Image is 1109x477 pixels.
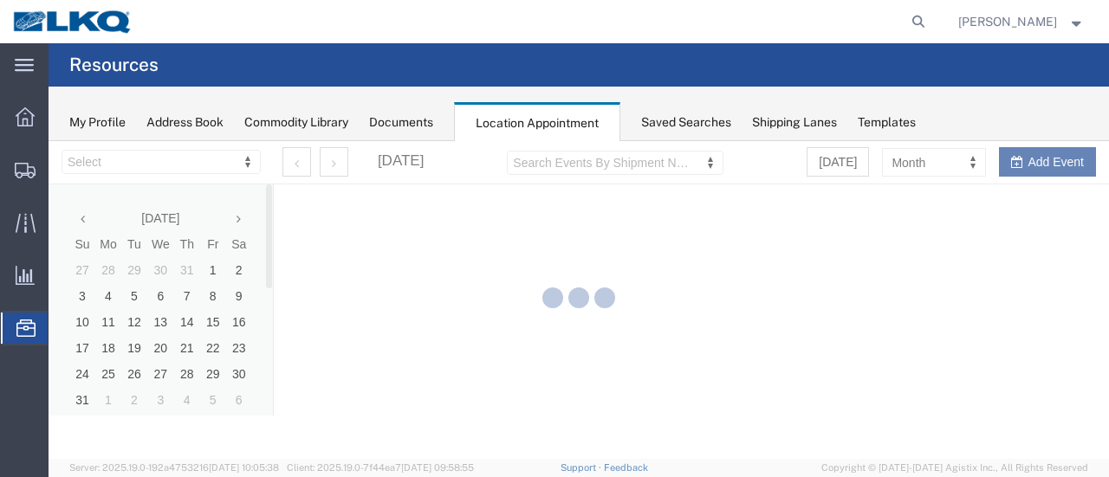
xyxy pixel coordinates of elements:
[858,113,916,132] div: Templates
[209,462,279,473] span: [DATE] 10:05:38
[287,462,474,473] span: Client: 2025.19.0-7f44ea7
[604,462,648,473] a: Feedback
[369,113,433,132] div: Documents
[69,113,126,132] div: My Profile
[12,9,133,35] img: logo
[401,462,474,473] span: [DATE] 09:58:55
[957,11,1086,32] button: [PERSON_NAME]
[561,462,604,473] a: Support
[752,113,837,132] div: Shipping Lanes
[821,461,1088,475] span: Copyright © [DATE]-[DATE] Agistix Inc., All Rights Reserved
[958,12,1057,31] span: Sopha Sam
[69,462,279,473] span: Server: 2025.19.0-192a4753216
[454,102,620,142] div: Location Appointment
[146,113,224,132] div: Address Book
[244,113,348,132] div: Commodity Library
[69,43,159,87] h4: Resources
[641,113,731,132] div: Saved Searches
